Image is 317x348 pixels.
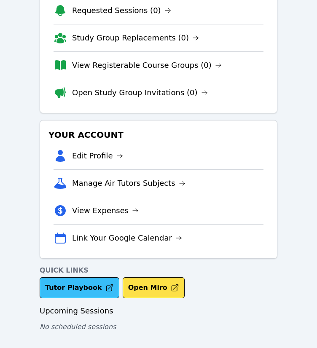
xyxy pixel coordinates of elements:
[40,277,119,298] a: Tutor Playbook
[40,305,277,317] h3: Upcoming Sessions
[72,205,139,217] a: View Expenses
[123,277,185,298] button: Open Miro
[40,265,277,276] h4: Quick Links
[72,150,123,162] a: Edit Profile
[72,177,185,189] a: Manage Air Tutors Subjects
[40,323,116,331] span: No scheduled sessions
[72,32,199,44] a: Study Group Replacements (0)
[72,59,222,71] a: View Registerable Course Groups (0)
[72,87,208,99] a: Open Study Group Invitations (0)
[47,127,270,142] h3: Your Account
[72,5,171,16] a: Requested Sessions (0)
[72,232,182,244] a: Link Your Google Calendar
